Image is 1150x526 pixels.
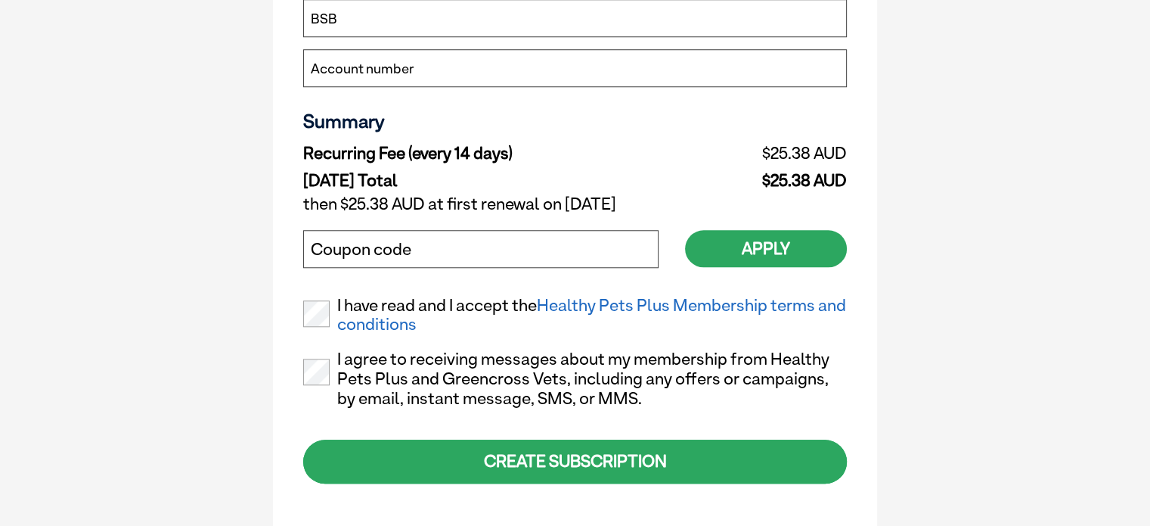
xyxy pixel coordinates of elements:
input: I have read and I accept theHealthy Pets Plus Membership terms and conditions [303,300,330,327]
input: I agree to receiving messages about my membership from Healthy Pets Plus and Greencross Vets, inc... [303,359,330,385]
td: [DATE] Total [303,167,687,191]
button: Apply [685,230,847,267]
td: $25.38 AUD [687,140,847,167]
td: then $25.38 AUD at first renewal on [DATE] [303,191,847,218]
a: Healthy Pets Plus Membership terms and conditions [337,295,846,335]
label: Account number [311,59,414,79]
label: Coupon code [311,240,411,260]
label: BSB [311,9,337,29]
label: I agree to receiving messages about my membership from Healthy Pets Plus and Greencross Vets, inc... [303,350,847,408]
h3: Summary [303,110,847,132]
label: I have read and I accept the [303,296,847,335]
td: $25.38 AUD [687,167,847,191]
div: CREATE SUBSCRIPTION [303,440,847,483]
td: Recurring Fee (every 14 days) [303,140,687,167]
